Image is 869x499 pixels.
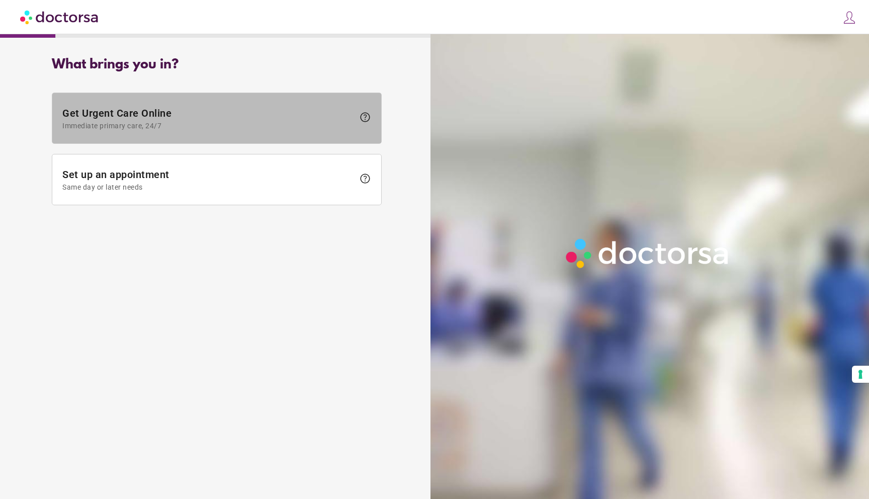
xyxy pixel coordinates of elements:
span: Same day or later needs [62,183,354,191]
span: help [359,111,371,123]
img: icons8-customer-100.png [842,11,856,25]
img: Doctorsa.com [20,6,100,28]
span: Set up an appointment [62,169,354,191]
div: What brings you in? [52,57,382,72]
button: Your consent preferences for tracking technologies [852,366,869,383]
img: Logo-Doctorsa-trans-White-partial-flat.png [561,234,735,273]
span: Get Urgent Care Online [62,107,354,130]
span: help [359,173,371,185]
span: Immediate primary care, 24/7 [62,122,354,130]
